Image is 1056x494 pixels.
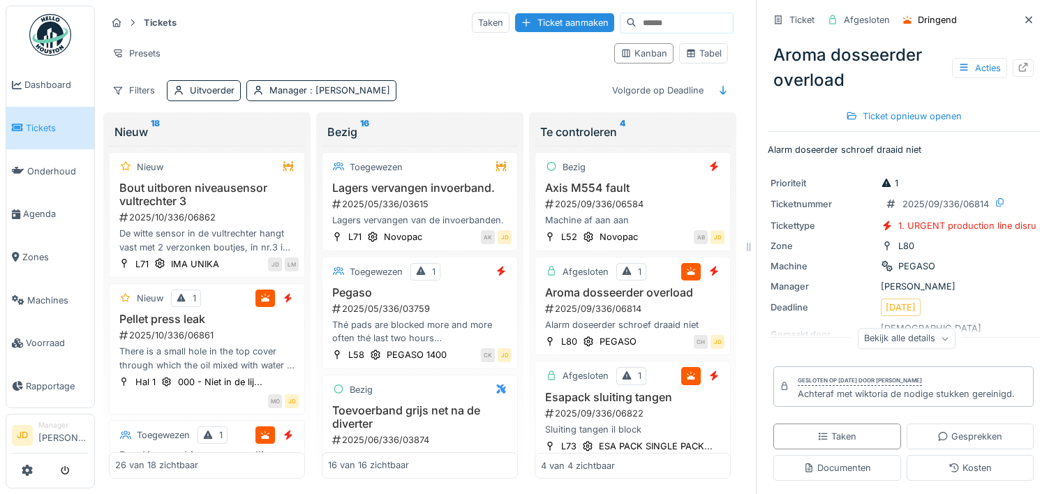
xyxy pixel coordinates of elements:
[620,123,625,140] sup: 4
[898,239,914,253] div: L80
[694,335,708,349] div: CH
[118,329,299,342] div: 2025/10/336/06861
[22,250,89,264] span: Zones
[541,318,724,331] div: Alarm doseerder schroef draaid niet
[190,84,235,97] div: Uitvoerder
[858,329,955,349] div: Bekijk alle details
[328,214,512,227] div: Lagers vervangen van de invoerbanden.
[307,85,390,96] span: : [PERSON_NAME]
[115,459,198,472] div: 26 van 18 zichtbaar
[540,123,725,140] div: Te controleren
[23,207,89,220] span: Agenda
[138,16,182,29] strong: Tickets
[771,239,875,253] div: Zone
[387,348,447,361] div: PEGASO 1400
[685,47,722,60] div: Tabel
[840,107,967,126] div: Ticket opnieuw openen
[12,420,89,454] a: JD Manager[PERSON_NAME]
[24,78,89,91] span: Dashboard
[472,13,510,33] div: Taken
[327,123,512,140] div: Bezig
[171,257,219,271] div: IMA UNIKA
[331,197,512,211] div: 2025/05/336/03615
[771,177,875,190] div: Prioriteit
[541,286,724,299] h3: Aroma dosseerder overload
[268,257,282,271] div: JD
[563,265,609,278] div: Afgesloten
[902,197,989,211] div: 2025/09/336/06814
[544,302,724,315] div: 2025/09/336/06814
[328,286,512,299] h3: Pegaso
[844,13,890,27] div: Afgesloten
[115,181,299,208] h3: Bout uitboren niveausensor vultrechter 3
[768,37,1039,98] div: Aroma dosseerder overload
[541,181,724,195] h3: Axis M554 fault
[803,461,871,474] div: Documenten
[135,257,149,271] div: L71
[38,420,89,431] div: Manager
[638,369,641,382] div: 1
[6,365,94,408] a: Rapportage
[350,265,403,278] div: Toegewezen
[771,301,875,314] div: Deadline
[515,13,614,32] div: Ticket aanmaken
[798,376,922,386] div: Gesloten op [DATE] door [PERSON_NAME]
[118,211,299,224] div: 2025/10/336/06862
[26,336,89,350] span: Voorraad
[544,407,724,420] div: 2025/09/336/06822
[269,84,390,97] div: Manager
[606,80,710,100] div: Volgorde op Deadline
[6,149,94,193] a: Onderhoud
[6,236,94,279] a: Zones
[328,181,512,195] h3: Lagers vervangen invoerband.
[638,265,641,278] div: 1
[29,14,71,56] img: Badge_color-CXgf-gQk.svg
[115,227,299,253] div: De witte sensor in de vultrechter hangt vast met 2 verzonken boutjes, in nr.3 is er 1 bout afgebr...
[26,121,89,135] span: Tickets
[541,423,724,436] div: Sluiting tangen il block
[881,177,898,190] div: 1
[328,404,512,431] h3: Toevoerband grijs net na de diverter
[6,107,94,150] a: Tickets
[328,449,512,463] div: Grijs bandje hapert ook
[937,430,1002,443] div: Gesprekken
[541,391,724,404] h3: Esapack sluiting tangen
[561,335,577,348] div: L80
[38,420,89,450] li: [PERSON_NAME]
[600,335,637,348] div: PEGASO
[898,260,935,273] div: PEGASO
[348,348,364,361] div: L58
[544,197,724,211] div: 2025/09/336/06584
[563,369,609,382] div: Afgesloten
[600,230,638,244] div: Novopac
[918,13,957,27] div: Dringend
[711,230,724,244] div: JD
[151,123,160,140] sup: 18
[6,193,94,236] a: Agenda
[193,292,196,305] div: 1
[26,380,89,393] span: Rapportage
[563,160,586,174] div: Bezig
[541,459,615,472] div: 4 van 4 zichtbaar
[106,80,161,100] div: Filters
[694,230,708,244] div: AB
[137,292,163,305] div: Nieuw
[328,459,409,472] div: 16 van 16 zichtbaar
[771,197,875,211] div: Ticketnummer
[285,394,299,408] div: JD
[178,375,262,389] div: 000 - Niet in de lij...
[711,335,724,349] div: JD
[620,47,667,60] div: Kanban
[561,440,577,453] div: L73
[27,294,89,307] span: Machines
[771,280,1036,293] div: [PERSON_NAME]
[350,383,373,396] div: Bezig
[886,301,916,314] div: [DATE]
[348,230,362,244] div: L71
[481,230,495,244] div: AK
[115,449,299,463] h3: Pxp Kawasaki opname colli
[481,348,495,362] div: CK
[6,63,94,107] a: Dashboard
[771,280,875,293] div: Manager
[599,440,713,453] div: ESA PACK SINGLE PACK...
